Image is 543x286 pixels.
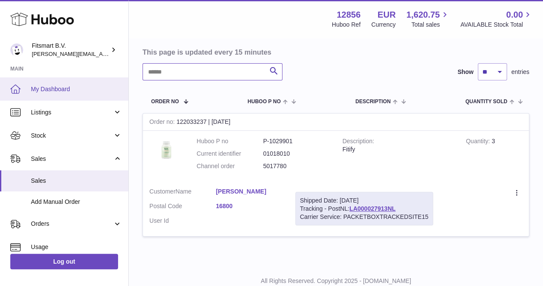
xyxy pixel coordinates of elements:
span: 1,620.75 [406,9,440,21]
div: Huboo Ref [332,21,361,29]
span: Total sales [411,21,449,29]
strong: EUR [377,9,395,21]
div: Shipped Date: [DATE] [300,197,428,205]
span: Quantity Sold [465,99,507,105]
strong: Quantity [466,138,491,147]
a: 0.00 AVAILABLE Stock Total [460,9,533,29]
td: 3 [459,131,529,181]
h3: This page is updated every 15 minutes [143,47,527,57]
div: Currency [371,21,396,29]
dd: 5017780 [263,162,330,170]
span: Listings [31,108,113,117]
p: All Rights Reserved. Copyright 2025 - [DOMAIN_NAME] [136,277,536,285]
strong: 12856 [337,9,361,21]
a: [PERSON_NAME] [216,188,282,196]
span: [PERSON_NAME][EMAIL_ADDRESS][DOMAIN_NAME] [32,50,172,57]
strong: Order no [149,118,176,127]
label: Show [458,68,473,76]
span: 0.00 [506,9,523,21]
dd: P-1029901 [263,137,330,145]
img: 128561739542540.png [149,137,184,162]
span: Huboo P no [248,99,281,105]
a: Log out [10,254,118,269]
span: Customer [149,188,176,195]
div: Fitify [343,145,453,154]
span: Usage [31,243,122,251]
dt: Postal Code [149,202,216,212]
a: 16800 [216,202,282,210]
div: Fitsmart B.V. [32,42,109,58]
span: Stock [31,132,113,140]
span: Description [355,99,391,105]
span: entries [511,68,529,76]
a: 1,620.75 Total sales [406,9,450,29]
dt: Channel order [197,162,263,170]
div: Tracking - PostNL: [295,192,433,226]
span: Orders [31,220,113,228]
span: Sales [31,155,113,163]
span: Add Manual Order [31,198,122,206]
span: Sales [31,177,122,185]
dt: Name [149,188,216,198]
dt: User Id [149,217,216,225]
span: AVAILABLE Stock Total [460,21,533,29]
dt: Current identifier [197,150,263,158]
div: 122033237 | [DATE] [143,114,529,131]
dd: 01018010 [263,150,330,158]
dt: Huboo P no [197,137,263,145]
span: My Dashboard [31,85,122,93]
a: LA000027913NL [349,205,395,212]
strong: Description [343,138,374,147]
img: jonathan@leaderoo.com [10,43,23,56]
div: Carrier Service: PACKETBOXTRACKEDSITE15 [300,213,428,221]
span: Order No [151,99,179,105]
